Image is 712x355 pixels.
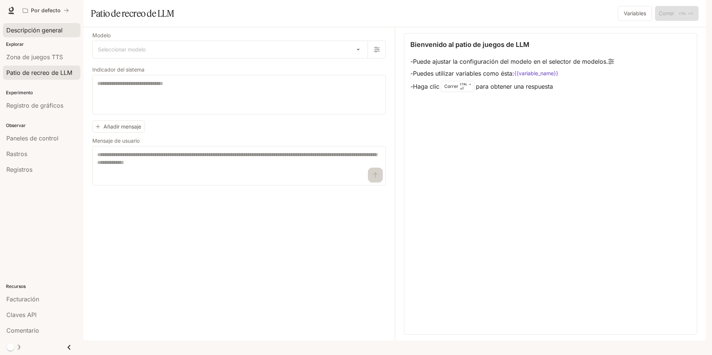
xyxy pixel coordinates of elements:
[93,41,368,58] div: Seleccionar modelo
[618,6,652,21] button: Variables
[92,32,111,38] font: Modelo
[413,58,608,65] font: Puede ajustar la configuración del modelo en el selector de modelos.
[624,10,646,16] font: Variables
[444,83,458,89] font: Correr
[410,41,529,48] font: Bienvenido al patio de juegos de LLM
[19,3,72,18] button: Todos los espacios de trabajo
[514,70,558,77] code: {{variable_name}}
[410,83,413,90] font: -
[31,7,61,13] font: Por defecto
[413,70,514,77] font: Puedes utilizar variables como ésta:
[92,66,144,73] font: Indicador del sistema
[460,82,471,86] font: CTRL +
[104,123,141,130] font: Añadir mensaje
[91,8,174,19] font: Patio de recreo de LLM
[92,120,145,133] button: Añadir mensaje
[410,58,413,65] font: -
[460,86,464,91] font: ⏎
[476,83,553,90] font: para obtener una respuesta
[410,70,413,77] font: -
[413,83,439,90] font: Haga clic
[98,46,146,53] font: Seleccionar modelo
[92,137,140,144] font: Mensaje de usuario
